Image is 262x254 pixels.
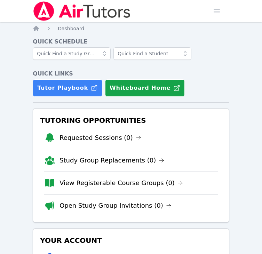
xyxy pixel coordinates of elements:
[58,25,84,32] a: Dashboard
[33,25,229,32] nav: Breadcrumb
[59,133,141,143] a: Requested Sessions (0)
[59,201,172,211] a: Open Study Group Invitations (0)
[113,47,191,60] input: Quick Find a Student
[58,26,84,31] span: Dashboard
[39,114,223,127] h3: Tutoring Opportunities
[59,156,164,165] a: Study Group Replacements (0)
[105,79,185,97] button: Whiteboard Home
[33,79,102,97] a: Tutor Playbook
[33,70,229,78] h4: Quick Links
[33,1,131,21] img: Air Tutors
[33,47,111,60] input: Quick Find a Study Group
[59,178,183,188] a: View Registerable Course Groups (0)
[33,38,229,46] h4: Quick Schedule
[39,234,223,247] h3: Your Account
